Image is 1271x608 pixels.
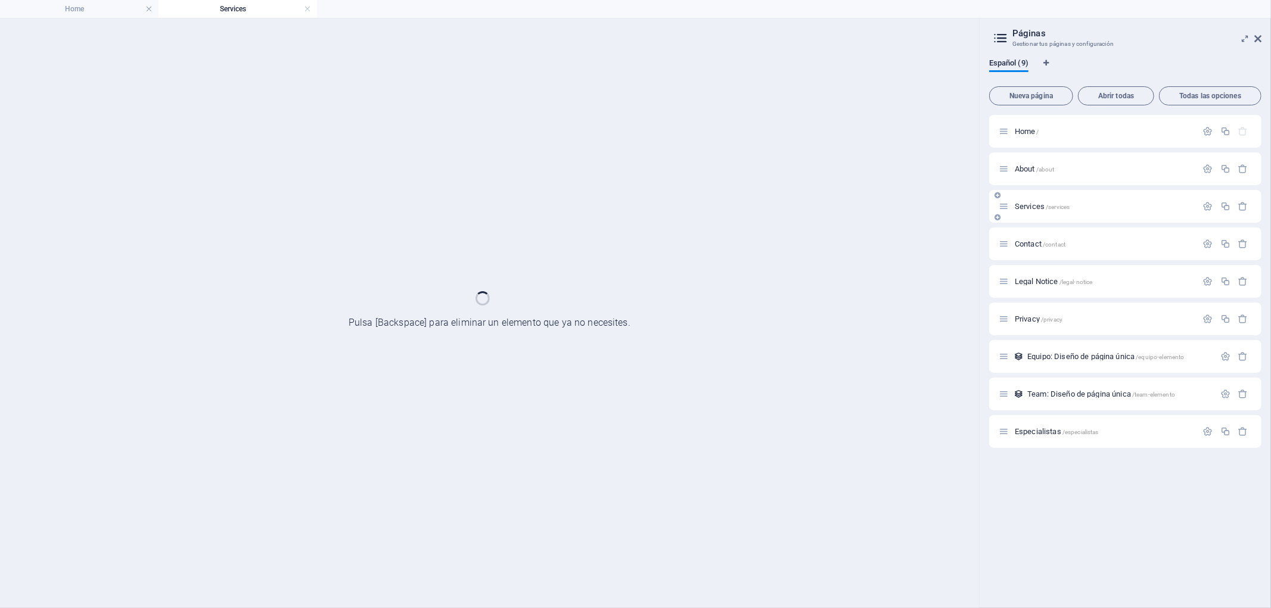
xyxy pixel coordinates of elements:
span: /contact [1043,241,1065,248]
div: Duplicar [1220,276,1230,286]
div: Eliminar [1238,201,1248,211]
span: /legal-notice [1059,279,1093,285]
div: Eliminar [1238,426,1248,436]
span: /privacy [1041,316,1062,323]
button: Nueva página [989,86,1073,105]
div: Configuración [1203,201,1213,211]
div: Duplicar [1220,201,1230,211]
span: Haz clic para abrir la página [1015,164,1055,173]
div: Privacy/privacy [1011,315,1197,323]
div: Configuración [1203,164,1213,174]
div: Eliminar [1238,314,1248,324]
div: Eliminar [1238,389,1248,399]
div: Configuración [1203,126,1213,136]
div: Duplicar [1220,426,1230,436]
div: Duplicar [1220,314,1230,324]
div: Services/services [1011,202,1197,210]
div: Configuración [1220,351,1230,361]
h4: Services [159,2,317,15]
span: Haz clic para abrir la página [1015,239,1065,248]
div: Este diseño se usa como una plantilla para todos los elementos (como por ejemplo un post de un bl... [1014,351,1024,361]
span: /team-elemento [1132,391,1175,398]
span: /especialistas [1062,429,1099,435]
div: Eliminar [1238,239,1248,249]
span: Haz clic para abrir la página [1015,427,1099,436]
span: /equipo-elemento [1136,354,1184,360]
div: Configuración [1203,276,1213,286]
div: Configuración [1203,239,1213,249]
div: Especialistas/especialistas [1011,428,1197,435]
div: About/about [1011,165,1197,173]
div: Eliminar [1238,164,1248,174]
div: Configuración [1220,389,1230,399]
span: Haz clic para abrir la página [1015,314,1062,323]
button: Todas las opciones [1159,86,1261,105]
span: Haz clic para abrir la página [1015,127,1039,136]
div: Configuración [1203,314,1213,324]
span: Haz clic para abrir la página [1015,277,1092,286]
span: Services [1015,202,1070,211]
div: Team: Diseño de página única/team-elemento [1024,390,1214,398]
div: Este diseño se usa como una plantilla para todos los elementos (como por ejemplo un post de un bl... [1014,389,1024,399]
div: Configuración [1203,426,1213,436]
div: Duplicar [1220,126,1230,136]
div: Eliminar [1238,276,1248,286]
div: Home/ [1011,127,1197,135]
span: /about [1036,166,1055,173]
h3: Gestionar tus páginas y configuración [1012,39,1238,49]
span: Nueva página [995,92,1068,99]
span: / [1037,129,1039,135]
span: Todas las opciones [1164,92,1256,99]
div: Duplicar [1220,164,1230,174]
div: Duplicar [1220,239,1230,249]
div: Pestañas de idiomas [989,59,1261,82]
span: Abrir todas [1083,92,1149,99]
span: /services [1046,204,1070,210]
span: Haz clic para abrir la página [1027,389,1175,398]
div: Eliminar [1238,351,1248,361]
div: Legal Notice/legal-notice [1011,278,1197,285]
span: Haz clic para abrir la página [1027,352,1184,361]
div: Contact/contact [1011,240,1197,248]
button: Abrir todas [1078,86,1154,105]
div: La página principal no puede eliminarse [1238,126,1248,136]
span: Español (9) [989,56,1028,73]
div: Equipo: Diseño de página única/equipo-elemento [1024,353,1214,360]
h2: Páginas [1012,28,1261,39]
